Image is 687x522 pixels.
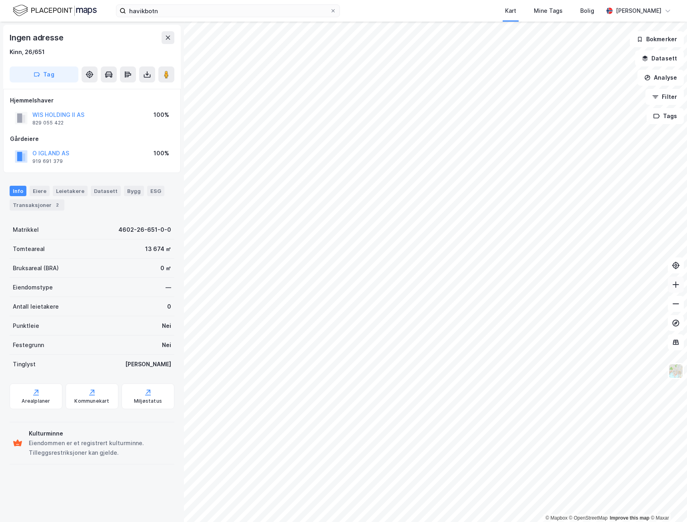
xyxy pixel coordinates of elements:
[645,89,684,105] button: Filter
[647,108,684,124] button: Tags
[635,50,684,66] button: Datasett
[13,321,39,331] div: Punktleie
[10,199,64,211] div: Transaksjoner
[13,359,36,369] div: Tinglyst
[13,340,44,350] div: Festegrunn
[13,4,97,18] img: logo.f888ab2527a4732fd821a326f86c7f29.svg
[13,302,59,311] div: Antall leietakere
[154,149,169,158] div: 100%
[160,263,171,273] div: 0 ㎡
[668,363,683,379] img: Z
[637,70,684,86] button: Analyse
[154,110,169,120] div: 100%
[10,47,45,57] div: Kinn, 26/651
[616,6,661,16] div: [PERSON_NAME]
[569,515,608,521] a: OpenStreetMap
[53,201,61,209] div: 2
[10,31,65,44] div: Ingen adresse
[534,6,563,16] div: Mine Tags
[134,398,162,404] div: Miljøstatus
[118,225,171,235] div: 4602-26-651-0-0
[147,186,164,196] div: ESG
[505,6,516,16] div: Kart
[580,6,594,16] div: Bolig
[610,515,649,521] a: Improve this map
[145,244,171,254] div: 13 674 ㎡
[53,186,88,196] div: Leietakere
[647,484,687,522] div: Kontrollprogram for chat
[125,359,171,369] div: [PERSON_NAME]
[32,120,64,126] div: 829 055 422
[29,438,171,458] div: Eiendommen er et registrert kulturminne. Tilleggsrestriksjoner kan gjelde.
[10,66,78,82] button: Tag
[13,283,53,292] div: Eiendomstype
[10,134,174,144] div: Gårdeiere
[32,158,63,165] div: 919 691 379
[13,244,45,254] div: Tomteareal
[22,398,50,404] div: Arealplaner
[10,186,26,196] div: Info
[162,340,171,350] div: Nei
[10,96,174,105] div: Hjemmelshaver
[13,263,59,273] div: Bruksareal (BRA)
[647,484,687,522] iframe: Chat Widget
[74,398,109,404] div: Kommunekart
[124,186,144,196] div: Bygg
[91,186,121,196] div: Datasett
[162,321,171,331] div: Nei
[30,186,50,196] div: Eiere
[167,302,171,311] div: 0
[166,283,171,292] div: —
[13,225,39,235] div: Matrikkel
[126,5,330,17] input: Søk på adresse, matrikkel, gårdeiere, leietakere eller personer
[545,515,567,521] a: Mapbox
[29,429,171,438] div: Kulturminne
[630,31,684,47] button: Bokmerker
